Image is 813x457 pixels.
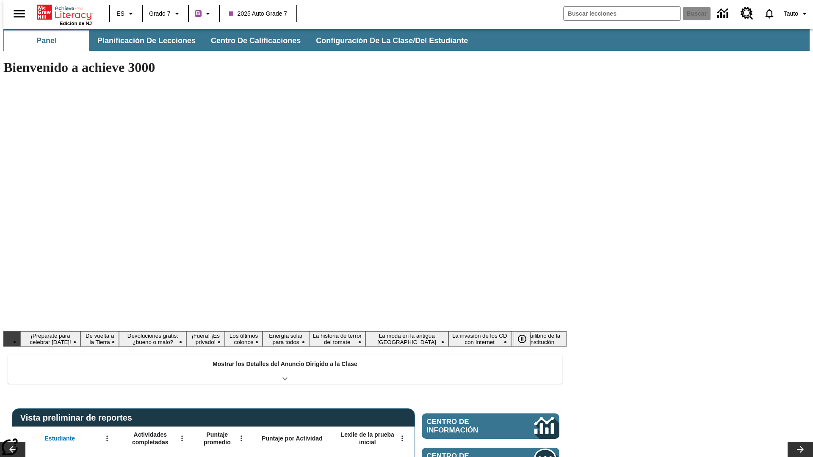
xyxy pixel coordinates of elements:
div: Mostrar los Detalles del Anuncio Dirigido a la Clase [8,355,562,384]
button: Grado: Grado 7, Elige un grado [146,6,185,21]
p: Mostrar los Detalles del Anuncio Dirigido a la Clase [213,360,357,369]
span: ES [116,9,124,18]
button: Boost El color de la clase es morado/púrpura. Cambiar el color de la clase. [191,6,216,21]
span: Lexile de la prueba inicial [337,431,398,446]
a: Centro de recursos, Se abrirá en una pestaña nueva. [736,2,758,25]
span: Actividades completadas [122,431,178,446]
span: Puntaje promedio [197,431,238,446]
button: Diapositiva 8 La moda en la antigua Roma [365,331,448,347]
span: 2025 Auto Grade 7 [229,9,288,18]
span: Grado 7 [149,9,171,18]
span: Centro de información [427,418,506,435]
button: Diapositiva 9 La invasión de los CD con Internet [448,331,511,347]
button: Abrir menú [235,432,248,445]
span: Centro de calificaciones [211,36,301,46]
a: Portada [37,4,92,21]
button: Diapositiva 6 Energía solar para todos [263,331,309,347]
button: Configuración de la clase/del estudiante [309,30,475,51]
button: Pausar [514,331,531,347]
span: B [196,8,200,19]
button: Diapositiva 2 De vuelta a la Tierra [80,331,119,347]
span: Edición de NJ [60,21,92,26]
button: Diapositiva 1 ¡Prepárate para celebrar Juneteenth! [20,331,80,347]
button: Diapositiva 5 Los últimos colonos [225,331,263,347]
div: Portada [37,3,92,26]
button: Diapositiva 7 La historia de terror del tomate [309,331,365,347]
h1: Bienvenido a achieve 3000 [3,60,567,75]
span: Configuración de la clase/del estudiante [316,36,468,46]
div: Pausar [514,331,539,347]
a: Centro de información [422,413,559,439]
button: Diapositiva 3 Devoluciones gratis: ¿bueno o malo? [119,331,186,347]
a: Centro de información [712,2,736,25]
button: Centro de calificaciones [204,30,307,51]
button: Perfil/Configuración [780,6,813,21]
span: Estudiante [45,435,75,442]
span: Panel [36,36,57,46]
input: Buscar campo [564,7,680,20]
span: Vista preliminar de reportes [20,413,136,423]
button: Lenguaje: ES, Selecciona un idioma [113,6,140,21]
button: Panel [4,30,89,51]
div: Subbarra de navegación [3,30,476,51]
span: Planificación de lecciones [97,36,196,46]
a: Notificaciones [758,3,780,25]
div: Subbarra de navegación [3,29,810,51]
button: Diapositiva 4 ¡Fuera! ¡Es privado! [186,331,224,347]
button: Abrir el menú lateral [7,1,32,26]
button: Abrir menú [101,432,113,445]
button: Abrir menú [176,432,188,445]
button: Abrir menú [396,432,409,445]
span: Tauto [784,9,798,18]
span: Puntaje por Actividad [262,435,322,442]
button: Carrusel de lecciones, seguir [788,442,813,457]
button: Planificación de lecciones [91,30,202,51]
button: Diapositiva 10 El equilibrio de la Constitución [511,331,567,347]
